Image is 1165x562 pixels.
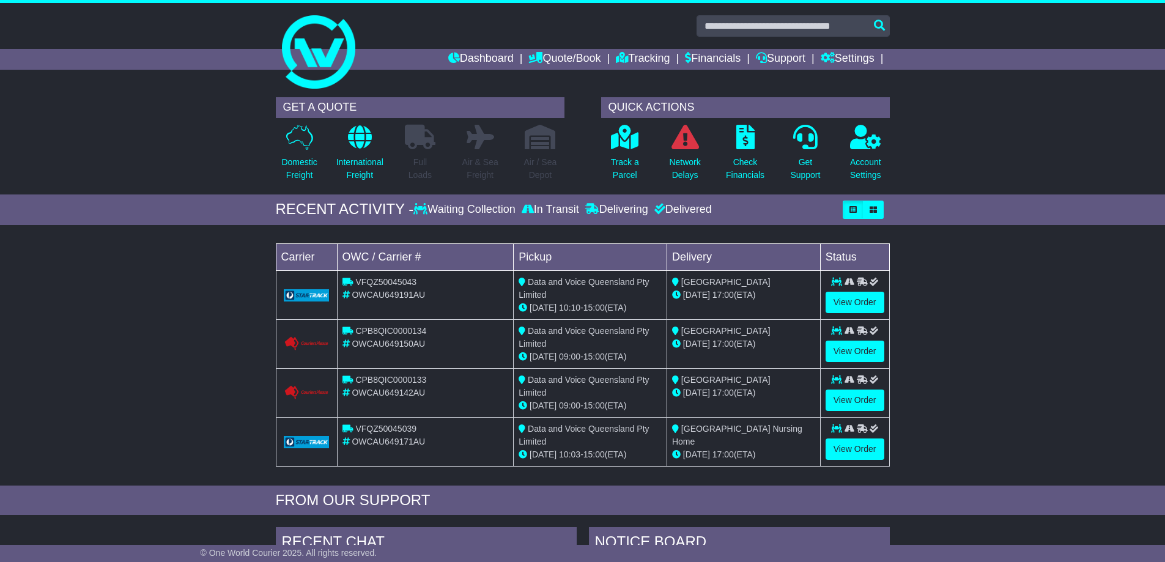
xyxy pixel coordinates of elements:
[352,290,425,300] span: OWCAU649191AU
[790,156,820,182] p: Get Support
[528,49,601,70] a: Quote/Book
[352,437,425,446] span: OWCAU649171AU
[519,424,649,446] span: Data and Voice Queensland Pty Limited
[582,203,651,216] div: Delivering
[413,203,518,216] div: Waiting Collection
[681,277,771,287] span: [GEOGRAPHIC_DATA]
[826,390,884,411] a: View Order
[790,124,821,188] a: GetSupport
[530,352,557,361] span: [DATE]
[284,336,330,351] img: GetCarrierServiceLogo
[672,424,802,446] span: [GEOGRAPHIC_DATA] Nursing Home
[583,303,605,312] span: 15:00
[448,49,514,70] a: Dashboard
[519,399,662,412] div: - (ETA)
[601,97,890,118] div: QUICK ACTIONS
[712,339,734,349] span: 17:00
[519,375,649,397] span: Data and Voice Queensland Pty Limited
[681,375,771,385] span: [GEOGRAPHIC_DATA]
[683,290,710,300] span: [DATE]
[672,386,815,399] div: (ETA)
[355,326,426,336] span: CPB8QIC0000134
[336,124,384,188] a: InternationalFreight
[462,156,498,182] p: Air & Sea Freight
[583,352,605,361] span: 15:00
[530,449,557,459] span: [DATE]
[683,339,710,349] span: [DATE]
[672,448,815,461] div: (ETA)
[405,156,435,182] p: Full Loads
[712,449,734,459] span: 17:00
[281,124,317,188] a: DomesticFreight
[276,527,577,560] div: RECENT CHAT
[820,243,889,270] td: Status
[519,277,649,300] span: Data and Voice Queensland Pty Limited
[651,203,712,216] div: Delivered
[559,352,580,361] span: 09:00
[524,156,557,182] p: Air / Sea Depot
[610,124,640,188] a: Track aParcel
[826,341,884,362] a: View Order
[683,388,710,397] span: [DATE]
[337,243,514,270] td: OWC / Carrier #
[672,338,815,350] div: (ETA)
[352,388,425,397] span: OWCAU649142AU
[355,277,416,287] span: VFQZ50045043
[583,449,605,459] span: 15:00
[530,303,557,312] span: [DATE]
[284,289,330,301] img: GetCarrierServiceLogo
[519,203,582,216] div: In Transit
[589,527,890,560] div: NOTICE BOARD
[712,388,734,397] span: 17:00
[726,156,764,182] p: Check Financials
[519,448,662,461] div: - (ETA)
[559,401,580,410] span: 09:00
[519,350,662,363] div: - (ETA)
[756,49,805,70] a: Support
[336,156,383,182] p: International Freight
[276,243,337,270] td: Carrier
[514,243,667,270] td: Pickup
[669,156,700,182] p: Network Delays
[559,449,580,459] span: 10:03
[281,156,317,182] p: Domestic Freight
[672,289,815,301] div: (ETA)
[725,124,765,188] a: CheckFinancials
[668,124,701,188] a: NetworkDelays
[667,243,820,270] td: Delivery
[850,156,881,182] p: Account Settings
[611,156,639,182] p: Track a Parcel
[519,301,662,314] div: - (ETA)
[284,385,330,400] img: GetCarrierServiceLogo
[821,49,875,70] a: Settings
[355,424,416,434] span: VFQZ50045039
[849,124,882,188] a: AccountSettings
[683,449,710,459] span: [DATE]
[826,292,884,313] a: View Order
[559,303,580,312] span: 10:10
[681,326,771,336] span: [GEOGRAPHIC_DATA]
[201,548,377,558] span: © One World Courier 2025. All rights reserved.
[355,375,426,385] span: CPB8QIC0000133
[616,49,670,70] a: Tracking
[276,492,890,509] div: FROM OUR SUPPORT
[352,339,425,349] span: OWCAU649150AU
[284,436,330,448] img: GetCarrierServiceLogo
[685,49,741,70] a: Financials
[583,401,605,410] span: 15:00
[712,290,734,300] span: 17:00
[530,401,557,410] span: [DATE]
[519,326,649,349] span: Data and Voice Queensland Pty Limited
[276,97,564,118] div: GET A QUOTE
[826,438,884,460] a: View Order
[276,201,414,218] div: RECENT ACTIVITY -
